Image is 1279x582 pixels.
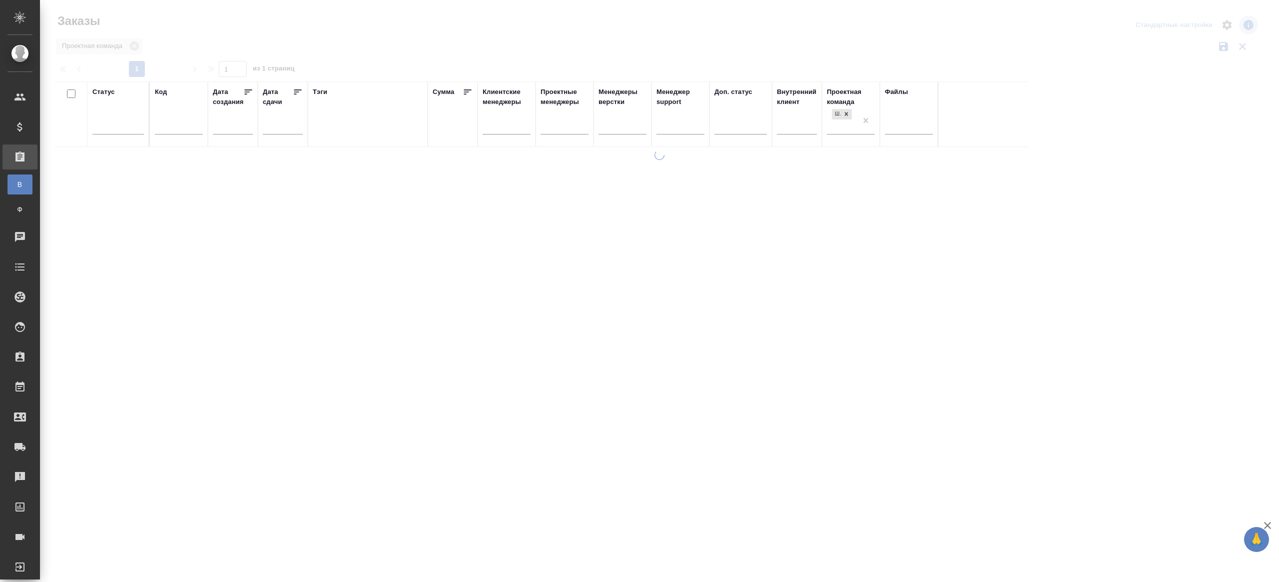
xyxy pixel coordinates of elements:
[1248,529,1265,550] span: 🙏
[12,204,27,214] span: Ф
[831,108,853,120] div: Шаблонные документы
[433,87,454,97] div: Сумма
[12,179,27,189] span: В
[92,87,115,97] div: Статус
[599,87,646,107] div: Менеджеры верстки
[832,109,841,119] div: Шаблонные документы
[483,87,531,107] div: Клиентские менеджеры
[313,87,327,97] div: Тэги
[885,87,908,97] div: Файлы
[1244,527,1269,552] button: 🙏
[7,199,32,219] a: Ф
[155,87,167,97] div: Код
[213,87,243,107] div: Дата создания
[827,87,875,107] div: Проектная команда
[541,87,589,107] div: Проектные менеджеры
[263,87,293,107] div: Дата сдачи
[7,174,32,194] a: В
[714,87,752,97] div: Доп. статус
[777,87,817,107] div: Внутренний клиент
[656,87,704,107] div: Менеджер support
